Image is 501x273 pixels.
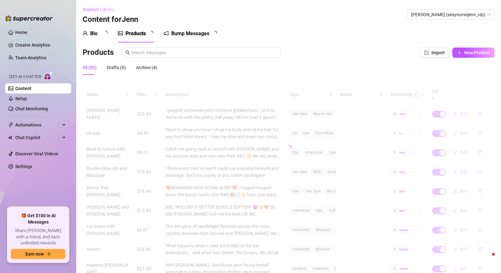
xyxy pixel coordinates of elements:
[83,48,114,58] h3: Products
[125,50,130,55] span: search
[11,249,65,259] button: Earn nowarrow-right
[15,86,31,91] a: Content
[452,48,495,58] button: New Product
[411,10,491,19] span: Jenn (sexynursejenn_vip)
[103,31,108,36] span: loading
[9,74,41,80] span: Izzy AI Chatter
[125,30,146,37] div: Products
[107,64,126,71] div: Drafts (0)
[457,50,462,55] span: plus
[15,96,27,101] a: Setup
[90,30,98,37] div: Bio
[15,164,32,169] a: Settings
[487,13,491,16] span: team
[118,31,123,36] span: picture
[15,151,58,156] a: Discover Viral Videos
[286,145,292,152] span: loading
[419,48,450,58] button: Import
[148,31,153,36] span: loading
[8,122,13,127] span: thunderbolt
[11,228,65,246] span: Share [PERSON_NAME] with a friend, and earn unlimited rewards
[212,31,217,36] span: loading
[44,71,53,81] img: AI Chatter
[25,251,44,257] span: Earn now
[15,30,27,35] a: Home
[164,31,169,36] span: notification
[479,251,495,267] iframe: Intercom live chat
[83,15,138,25] h3: Content for Jenn
[83,7,114,12] span: Content Library
[431,50,445,55] span: Import
[464,50,490,55] span: New Product
[15,120,60,130] span: Automations
[131,49,277,56] input: Search messages
[8,135,12,140] img: Chat Copilot
[11,213,65,225] span: 🎁 Get $100 in AI Messages
[83,4,119,15] button: Content Library
[5,15,53,22] img: logo-BBDzfeDw.svg
[136,64,157,71] div: Archive (4)
[171,30,209,37] div: Bump Messages
[15,133,60,143] span: Chat Copilot
[15,55,46,60] a: Team Analytics
[15,40,66,50] a: Creator Analytics
[83,31,88,36] span: user
[83,64,97,71] div: All (52)
[15,106,48,111] a: Chat Monitoring
[424,50,429,55] span: import
[46,252,51,256] span: arrow-right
